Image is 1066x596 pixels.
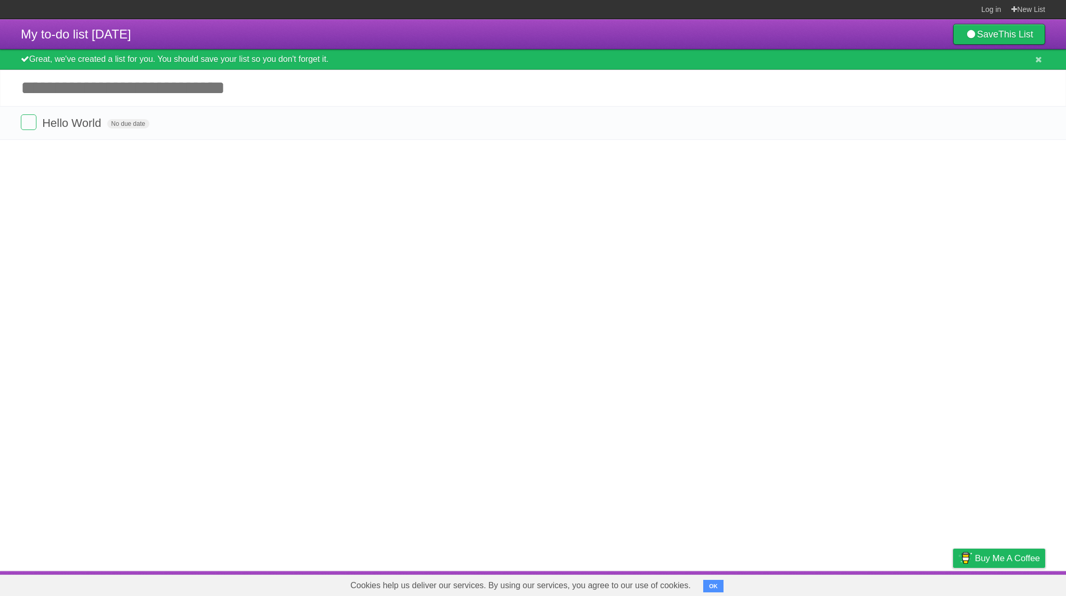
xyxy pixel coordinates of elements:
[940,574,967,593] a: Privacy
[980,574,1045,593] a: Suggest a feature
[904,574,927,593] a: Terms
[849,574,891,593] a: Developers
[340,575,701,596] span: Cookies help us deliver our services. By using our services, you agree to our use of cookies.
[21,114,36,130] label: Done
[21,27,131,41] span: My to-do list [DATE]
[703,580,724,592] button: OK
[975,549,1040,567] span: Buy me a coffee
[815,574,836,593] a: About
[953,24,1045,45] a: SaveThis List
[958,549,972,567] img: Buy me a coffee
[953,549,1045,568] a: Buy me a coffee
[107,119,149,128] span: No due date
[998,29,1033,40] b: This List
[42,116,104,129] span: Hello World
